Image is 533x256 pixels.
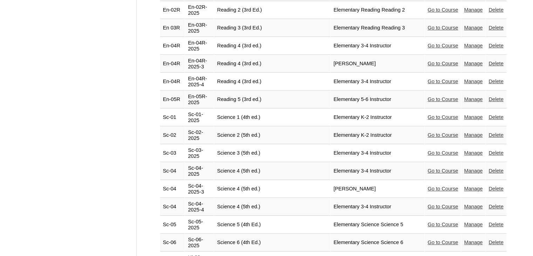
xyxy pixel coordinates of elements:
a: Go to Course [428,43,458,48]
a: Go to Course [428,204,458,209]
a: Delete [488,186,503,191]
td: [PERSON_NAME] [331,180,424,198]
td: Reading 4 (3rd ed.) [214,73,330,90]
td: En-05R-2025 [185,91,214,108]
td: Elementary Reading Reading 2 [331,1,424,19]
a: Go to Course [428,132,458,138]
td: Science 6 (4th Ed.) [214,234,330,251]
a: Delete [488,79,503,84]
td: Sc-04-2025-4 [185,198,214,216]
a: Delete [488,150,503,156]
td: Sc-03 [160,144,185,162]
td: Elementary Reading Reading 3 [331,19,424,37]
td: Reading 3 (3rd Ed.) [214,19,330,37]
td: Science 2 (5th ed.) [214,127,330,144]
a: Delete [488,168,503,174]
td: Elementary 3-4 Instructor [331,37,424,55]
a: Manage [464,222,483,227]
td: En-04R [160,73,185,90]
a: Go to Course [428,150,458,156]
td: Sc-05 [160,216,185,234]
td: En-03R-2025 [185,19,214,37]
td: Sc-04-2025-3 [185,180,214,198]
td: Sc-02 [160,127,185,144]
td: Sc-02-2025 [185,127,214,144]
a: Manage [464,61,483,66]
td: Science 3 (5th ed.) [214,144,330,162]
a: Go to Course [428,222,458,227]
td: Reading 5 (3rd ed.) [214,91,330,108]
td: Elementary 3-4 Instructor [331,144,424,162]
td: Reading 4 (3rd ed.) [214,37,330,55]
td: En-04R-2025 [185,37,214,55]
td: Sc-01-2025 [185,109,214,126]
a: Delete [488,96,503,102]
td: Sc-04 [160,180,185,198]
a: Manage [464,150,483,156]
td: En 03R [160,19,185,37]
td: En-05R [160,91,185,108]
td: Sc-04 [160,162,185,180]
a: Manage [464,186,483,191]
td: En-04R-2025-4 [185,73,214,90]
td: En-04R [160,55,185,73]
td: Science 4 (5th ed.) [214,162,330,180]
td: Science 5 (4th Ed.) [214,216,330,234]
td: Science 4 (5th ed.) [214,198,330,216]
td: En-04R-2025-3 [185,55,214,73]
a: Delete [488,132,503,138]
a: Go to Course [428,114,458,120]
a: Delete [488,240,503,245]
a: Manage [464,132,483,138]
a: Go to Course [428,61,458,66]
a: Delete [488,61,503,66]
td: En-02R-2025 [185,1,214,19]
a: Go to Course [428,96,458,102]
td: Reading 4 (3rd ed.) [214,55,330,73]
td: Sc-04 [160,198,185,216]
a: Manage [464,25,483,31]
a: Go to Course [428,186,458,191]
td: [PERSON_NAME] [331,55,424,73]
td: Science 4 (5th ed.) [214,180,330,198]
a: Manage [464,240,483,245]
a: Manage [464,43,483,48]
td: Elementary 3-4 Instructor [331,162,424,180]
a: Delete [488,114,503,120]
td: Sc-05-2025 [185,216,214,234]
a: Manage [464,168,483,174]
td: Elementary Science Science 5 [331,216,424,234]
a: Manage [464,96,483,102]
td: Elementary 3-4 Instructor [331,198,424,216]
a: Delete [488,43,503,48]
td: Elementary K-2 Instructor [331,109,424,126]
a: Manage [464,79,483,84]
a: Manage [464,7,483,13]
a: Go to Course [428,7,458,13]
a: Go to Course [428,79,458,84]
a: Go to Course [428,25,458,31]
td: Sc-03-2025 [185,144,214,162]
a: Manage [464,204,483,209]
td: Sc-06-2025 [185,234,214,251]
td: En-04R [160,37,185,55]
a: Manage [464,114,483,120]
a: Delete [488,222,503,227]
a: Go to Course [428,168,458,174]
td: Sc-06 [160,234,185,251]
td: Elementary 5-6 Instructor [331,91,424,108]
a: Delete [488,7,503,13]
td: Science 1 (4th ed.) [214,109,330,126]
a: Go to Course [428,240,458,245]
td: Elementary K-2 Instructor [331,127,424,144]
td: Elementary 3-4 Instructor [331,73,424,90]
td: Elementary Science Science 6 [331,234,424,251]
a: Delete [488,25,503,31]
a: Delete [488,204,503,209]
td: Sc-04-2025 [185,162,214,180]
td: Reading 2 (3rd Ed.) [214,1,330,19]
td: En-02R [160,1,185,19]
td: Sc-01 [160,109,185,126]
